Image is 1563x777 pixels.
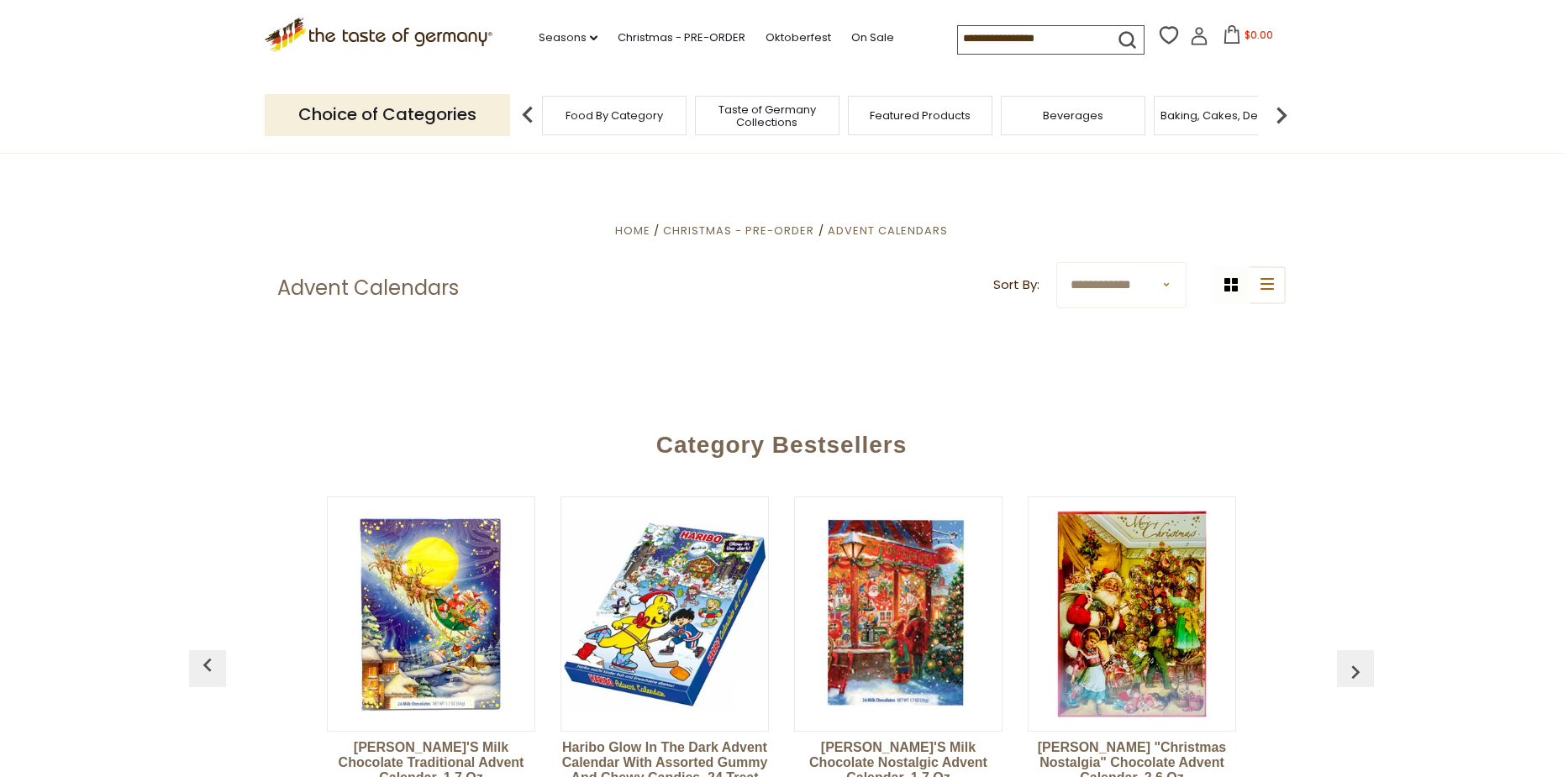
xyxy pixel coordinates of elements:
p: Choice of Categories [265,94,510,135]
button: $0.00 [1212,25,1283,50]
img: previous arrow [1342,659,1369,685]
a: Christmas - PRE-ORDER [663,223,814,239]
img: previous arrow [194,652,221,679]
img: Heidel [1029,511,1235,717]
a: Food By Category [566,109,663,122]
a: Featured Products [870,109,971,122]
a: Seasons [539,29,597,47]
img: Haribo Glow in the Dark Advent Calendar with Assorted Gummy and Chewy Candies, 24 Treat Size Bags... [561,511,768,717]
img: Erika's Milk Chocolate Traditional Advent Calendar, 1.7 oz [328,511,534,717]
a: Beverages [1043,109,1103,122]
img: previous arrow [511,98,545,132]
a: Oktoberfest [766,29,831,47]
img: next arrow [1265,98,1298,132]
img: Erika's Milk Chocolate Nostalgic Advent Calendar, 1.7 oz [795,511,1002,717]
a: On Sale [851,29,894,47]
a: Advent Calendars [828,223,948,239]
label: Sort By: [993,275,1039,296]
a: Christmas - PRE-ORDER [618,29,745,47]
h1: Advent Calendars [277,276,459,301]
a: Baking, Cakes, Desserts [1160,109,1291,122]
div: Category Bestsellers [197,407,1366,475]
a: Home [615,223,650,239]
span: $0.00 [1245,28,1273,42]
a: Taste of Germany Collections [700,103,834,129]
